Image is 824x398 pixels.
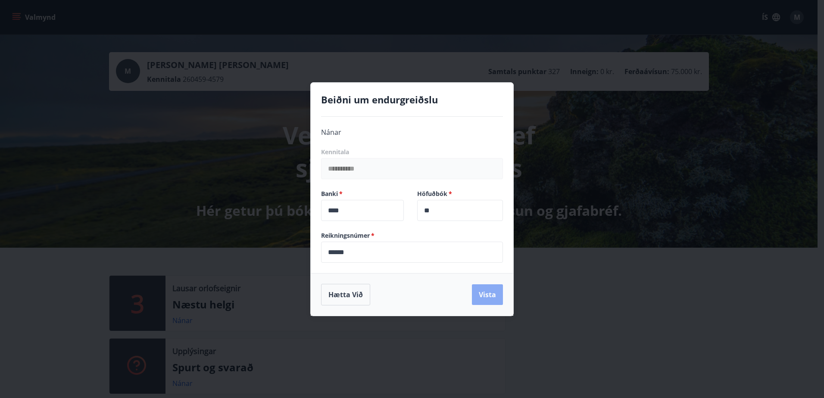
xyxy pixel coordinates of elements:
[321,190,407,198] label: Banki
[321,148,503,156] label: Kennitala
[472,284,503,305] button: Vista
[321,93,503,106] h4: Beiðni um endurgreiðslu
[321,127,341,137] span: Nánar
[321,231,503,240] label: Reikningsnúmer
[321,284,370,305] button: Hætta við
[417,190,503,198] label: Höfuðbók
